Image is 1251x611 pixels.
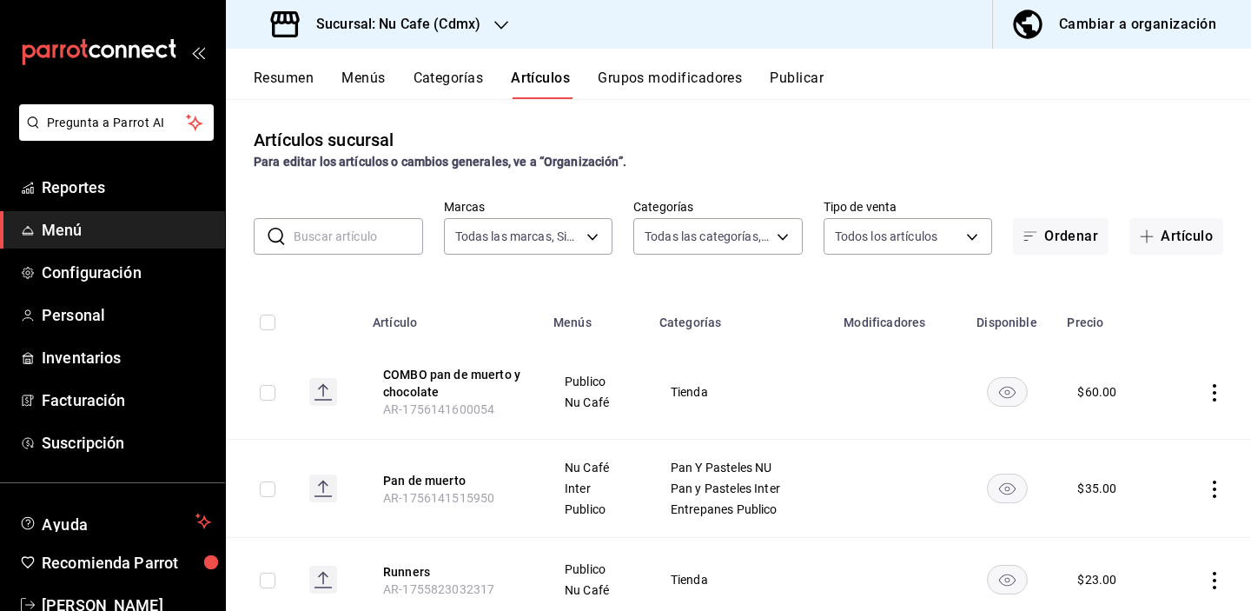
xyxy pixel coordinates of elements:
div: Cambiar a organización [1059,12,1216,37]
div: $ 60.00 [1077,383,1116,401]
span: Todas las marcas, Sin marca [455,228,581,245]
div: $ 23.00 [1077,571,1116,588]
div: Artículos sucursal [254,127,394,153]
span: Suscripción [42,431,211,455]
span: Tienda [671,386,811,398]
button: actions [1206,384,1223,402]
button: Artículos [511,70,570,99]
span: Tienda [671,574,811,586]
button: actions [1206,481,1223,498]
span: Reportes [42,176,211,199]
h3: Sucursal: Nu Cafe (Cdmx) [302,14,480,35]
span: Personal [42,303,211,327]
input: Buscar artículo [294,219,423,254]
th: Categorías [649,289,833,345]
span: Nu Café [565,462,627,474]
span: AR-1756141515950 [383,491,494,505]
span: Configuración [42,261,211,284]
button: edit-product-location [383,472,522,489]
span: AR-1755823032317 [383,582,494,596]
span: Ayuda [42,511,189,532]
strong: Para editar los artículos o cambios generales, ve a “Organización”. [254,155,626,169]
span: Pan Y Pasteles NU [671,462,811,474]
span: Publico [565,375,627,388]
span: Recomienda Parrot [42,551,211,574]
span: Inventarios [42,346,211,369]
th: Modificadores [833,289,956,345]
span: Entrepanes Publico [671,503,811,515]
span: Todas las categorías, Sin categoría [645,228,771,245]
button: availability-product [987,565,1028,594]
span: Pregunta a Parrot AI [47,114,187,132]
span: Pan y Pasteles Inter [671,482,811,495]
span: AR-1756141600054 [383,402,494,416]
button: Publicar [770,70,824,99]
span: Facturación [42,389,211,412]
button: edit-product-location [383,563,522,581]
button: Resumen [254,70,314,99]
th: Menús [543,289,649,345]
button: Grupos modificadores [598,70,742,99]
button: availability-product [987,474,1028,503]
th: Precio [1056,289,1171,345]
button: Categorías [414,70,484,99]
span: Todos los artículos [835,228,938,245]
button: actions [1206,572,1223,589]
th: Disponible [957,289,1057,345]
span: Nu Café [565,396,627,408]
div: $ 35.00 [1077,480,1116,497]
span: Menú [42,218,211,242]
span: Publico [565,563,627,575]
button: open_drawer_menu [191,45,205,59]
button: Ordenar [1013,218,1109,255]
div: navigation tabs [254,70,1251,99]
th: Artículo [362,289,543,345]
button: availability-product [987,377,1028,407]
span: Nu Café [565,584,627,596]
button: edit-product-location [383,366,522,401]
span: Inter [565,482,627,495]
button: Artículo [1129,218,1223,255]
button: Pregunta a Parrot AI [19,104,214,141]
label: Categorías [633,201,803,213]
label: Marcas [444,201,613,213]
label: Tipo de venta [824,201,993,213]
button: Menús [341,70,385,99]
a: Pregunta a Parrot AI [12,126,214,144]
span: Publico [565,503,627,515]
